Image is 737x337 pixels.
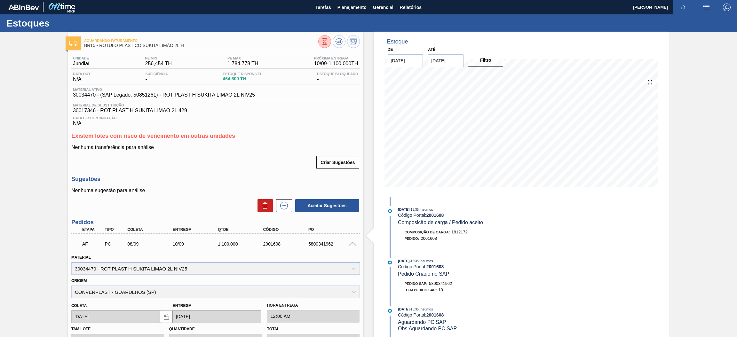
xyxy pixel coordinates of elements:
label: Coleta [71,303,87,308]
span: Relatórios [400,4,422,11]
span: Composicão de carga / Pedido aceito [398,220,483,225]
div: Tipo [103,227,128,232]
img: Ícone [69,41,77,46]
img: locked [162,313,170,320]
div: Excluir Sugestões [254,199,273,212]
div: Entrega [171,227,223,232]
p: Nenhuma sugestão para análise [71,188,360,193]
label: Entrega [173,303,192,308]
span: 2001608 [421,236,437,241]
h3: Pedidos [71,219,360,226]
div: Qtde [216,227,268,232]
span: 10 [438,287,443,292]
span: 30034470 - (SAP Legado: 50851261) - ROT PLAST H SUKITA LIMAO 2L NIV25 [73,92,255,98]
span: 464,600 TH [223,76,262,81]
span: Planejamento [337,4,367,11]
label: Material [71,255,91,260]
div: 2001608 [262,241,313,247]
img: atual [388,209,392,213]
span: 1.784,778 TH [227,61,258,67]
button: Notificações [673,3,693,12]
span: Unidade [73,56,90,60]
h1: Estoques [6,20,120,27]
strong: 2001608 [426,312,444,317]
img: Logout [723,4,731,11]
strong: 2001608 [426,264,444,269]
span: 5800341962 [429,281,452,286]
span: Suficiência [145,72,168,76]
div: Nova sugestão [273,199,292,212]
span: Pedido SAP: [405,282,428,286]
div: N/A [71,114,360,126]
p: AF [82,241,103,247]
input: dd/mm/yyyy [428,54,464,67]
div: 10/09/2025 [171,241,223,247]
span: Obs: Aguardando PC SAP [398,326,457,331]
button: Programar Estoque [347,35,360,48]
div: Aceitar Sugestões [292,199,360,213]
div: 1.100,000 [216,241,268,247]
label: Tam lote [71,327,91,331]
span: 1812172 [451,230,468,234]
span: Existem lotes com risco de vencimento em outras unidades [71,133,235,139]
div: Código [262,227,313,232]
div: - [315,72,360,82]
button: Criar Sugestões [316,156,359,169]
button: Filtro [468,54,503,67]
span: Estoque Disponível [223,72,262,76]
span: Aguardando PC SAP [398,319,446,325]
div: Estoque [387,38,408,45]
h3: Sugestões [71,176,360,183]
label: Hora Entrega [267,301,360,310]
div: N/A [71,72,92,82]
span: Pedido Criado no SAP [398,271,449,277]
span: Material ativo [73,88,255,91]
strong: 2001608 [426,213,444,218]
div: 08/09/2025 [126,241,177,247]
span: 30017346 - ROT PLAST H SUKITA LIMAO 2L 429 [73,108,358,114]
span: Aguardando Faturamento [84,39,318,43]
input: dd/mm/yyyy [173,310,261,323]
span: PE MAX [227,56,258,60]
img: atual [388,261,392,264]
label: Até [428,47,435,52]
span: PE MIN [145,56,172,60]
span: [DATE] [398,208,409,211]
span: BR15 - ROTULO PLÁSTICO SUKITA LIMÃO 2L H [84,43,318,48]
span: - 15:35 [410,259,419,263]
span: Gerencial [373,4,393,11]
div: Código Portal: [398,312,550,317]
div: - [144,72,169,82]
span: Estoque Bloqueado [317,72,358,76]
span: : Insumos [419,307,433,311]
span: : Insumos [419,259,433,263]
span: Data out [73,72,91,76]
span: Pedido : [405,237,419,240]
span: Próxima Entrega [314,56,358,60]
img: atual [388,309,392,313]
span: - 15:35 [410,208,419,211]
label: Total [267,327,280,331]
span: Data Descontinuação [73,116,358,120]
input: dd/mm/yyyy [388,54,423,67]
span: Jundiaí [73,61,90,67]
input: dd/mm/yyyy [71,310,160,323]
label: Quantidade [169,327,195,331]
label: De [388,47,393,52]
span: - 15:35 [410,308,419,311]
span: : Insumos [419,208,433,211]
div: Aguardando Faturamento [81,237,105,251]
div: Criar Sugestões [317,155,360,169]
label: Origem [71,278,87,283]
span: Item pedido SAP: [405,288,437,292]
button: locked [160,310,173,323]
button: Visão Geral dos Estoques [318,35,331,48]
span: Material de Substituição [73,103,358,107]
div: Código Portal: [398,213,550,218]
div: 5800341962 [307,241,358,247]
span: 10/09 - 1.100,000 TH [314,61,358,67]
span: [DATE] [398,259,409,263]
div: Etapa [81,227,105,232]
div: Coleta [126,227,177,232]
button: Aceitar Sugestões [295,199,359,212]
